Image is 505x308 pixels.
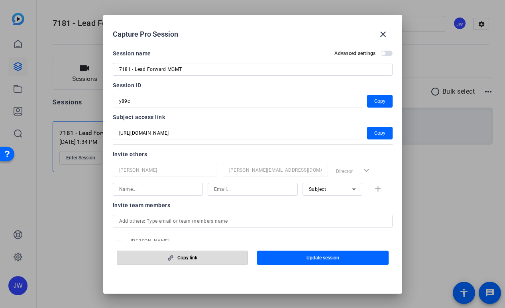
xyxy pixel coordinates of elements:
input: Name... [119,184,196,194]
div: Subject access link [113,112,393,122]
button: Update session [257,251,389,265]
span: Copy [374,128,385,138]
input: Email... [229,165,322,175]
div: Session name [113,49,151,58]
span: Copy link [177,255,197,261]
mat-icon: person [113,239,125,251]
span: Copy [374,96,385,106]
input: Email... [214,184,291,194]
mat-icon: close [378,29,388,39]
div: Capture Pro Session [113,25,393,44]
div: Session ID [113,80,393,90]
span: Subject [309,186,326,192]
button: Copy [367,95,393,108]
span: [PERSON_NAME] [131,238,250,244]
button: Copy [367,127,393,139]
h2: Advanced settings [334,50,375,57]
input: Session OTP [119,128,356,138]
input: Enter Session Name [119,65,386,74]
input: Session OTP [119,96,356,106]
div: Invite team members [113,200,393,210]
span: Update session [307,255,339,261]
input: Add others: Type email or team members name [119,216,386,226]
button: Copy link [117,251,248,265]
div: Invite others [113,149,393,159]
input: Name... [119,165,212,175]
